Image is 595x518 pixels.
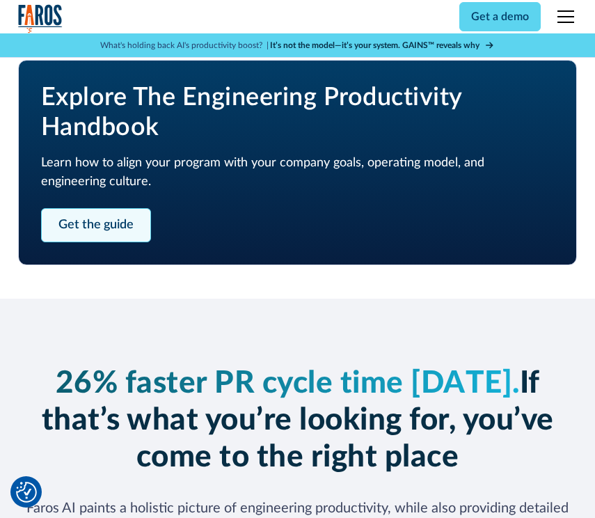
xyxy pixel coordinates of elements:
a: It’s not the model—it’s your system. GAINS™ reveals why [270,39,495,52]
strong: It’s not the model—it’s your system. GAINS™ reveals why [270,41,479,49]
h3: If that’s what you’re looking for, you’ve come to the right place [18,366,578,476]
a: home [18,4,63,33]
span: 26% faster PR cycle time [DATE]. [56,368,520,399]
p: Learn how to align your program with your company goals, operating model, and engineering culture. [41,154,544,191]
h2: Explore The Engineering Productivity Handbook [41,83,544,143]
a: Get a demo [459,2,541,31]
button: Cookie Settings [16,482,37,503]
img: Logo of the analytics and reporting company Faros. [18,4,63,33]
p: What's holding back AI's productivity boost? | [100,39,269,52]
img: Revisit consent button [16,482,37,503]
a: Get the guide [41,208,151,242]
